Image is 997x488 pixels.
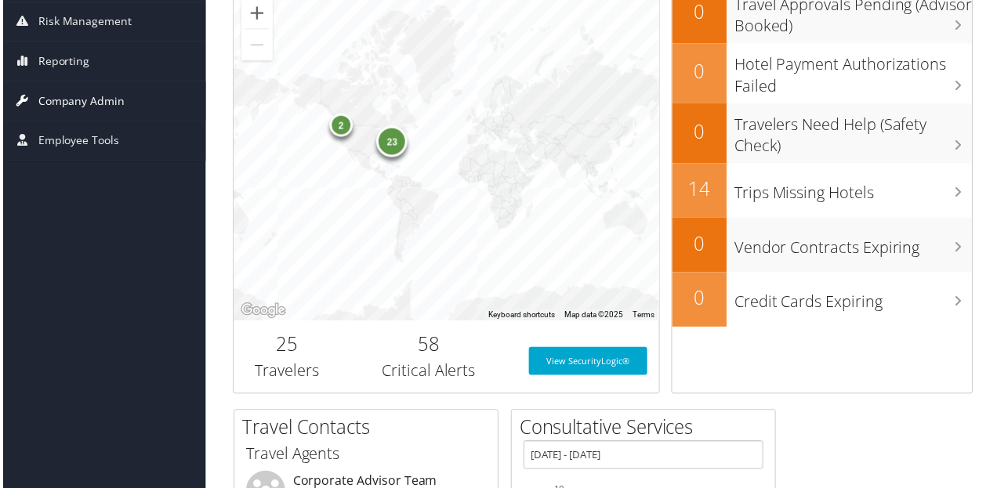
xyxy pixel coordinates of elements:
span: Map data ©2025 [565,313,624,321]
a: 0Hotel Payment Authorizations Failed [673,44,975,104]
span: Employee Tools [35,122,117,161]
img: Google [236,302,288,323]
h2: 14 [673,177,728,204]
h2: 0 [673,59,728,85]
a: 0Travelers Need Help (Safety Check) [673,104,975,164]
a: 14Trips Missing Hotels [673,164,975,219]
a: View SecurityLogic® [529,349,648,378]
div: 2 [328,114,352,138]
a: Terms (opens in new tab) [633,313,655,321]
h2: 25 [244,333,327,360]
a: 0Vendor Contracts Expiring [673,219,975,274]
h3: Hotel Payment Authorizations Failed [736,46,975,98]
h3: Travel Agents [245,446,486,468]
span: Company Admin [35,82,122,121]
h2: Consultative Services [520,417,777,443]
h2: 0 [673,287,728,313]
a: Open this area in Google Maps (opens a new window) [236,302,288,323]
h3: Vendor Contracts Expiring [736,230,975,260]
div: 23 [375,127,407,158]
button: Zoom out [240,30,271,61]
h2: 58 [350,333,505,360]
h2: 0 [673,119,728,146]
h2: 0 [673,232,728,258]
span: Reporting [35,42,87,81]
h3: Trips Missing Hotels [736,175,975,205]
h2: Travel Contacts [241,417,498,443]
h3: Travelers Need Help (Safety Check) [736,107,975,158]
a: 0Credit Cards Expiring [673,274,975,329]
h3: Travelers [244,362,327,384]
span: Risk Management [35,2,129,42]
button: Keyboard shortcuts [488,312,556,323]
h3: Critical Alerts [350,362,505,384]
h3: Credit Cards Expiring [736,285,975,315]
